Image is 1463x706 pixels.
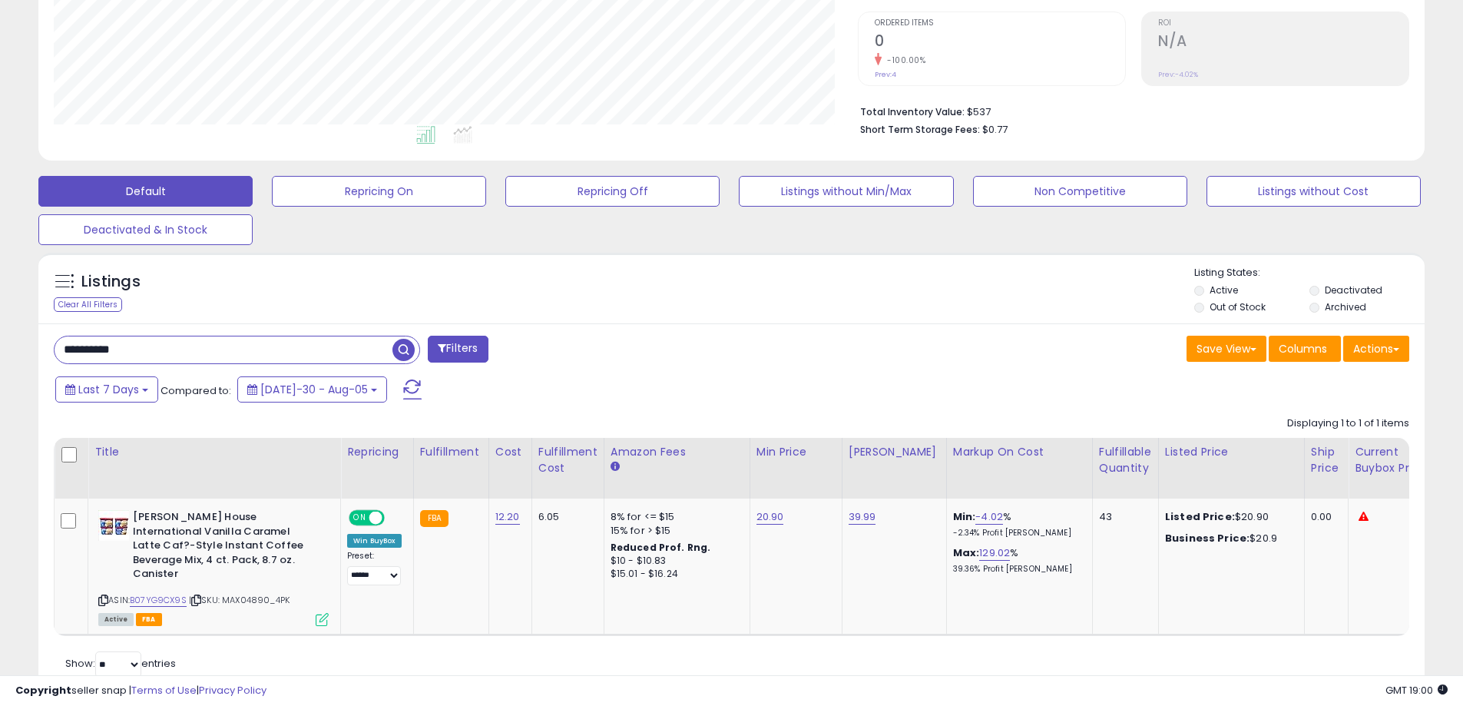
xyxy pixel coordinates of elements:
[98,510,329,624] div: ASIN:
[1206,176,1421,207] button: Listings without Cost
[350,512,369,525] span: ON
[78,382,139,397] span: Last 7 Days
[538,510,592,524] div: 6.05
[347,444,407,460] div: Repricing
[739,176,953,207] button: Listings without Min/Max
[849,444,940,460] div: [PERSON_NAME]
[1343,336,1409,362] button: Actions
[161,383,231,398] span: Compared to:
[1325,300,1366,313] label: Archived
[1099,510,1147,524] div: 43
[382,512,407,525] span: OFF
[1165,444,1298,460] div: Listed Price
[1165,510,1293,524] div: $20.90
[98,613,134,626] span: All listings currently available for purchase on Amazon
[420,510,448,527] small: FBA
[347,551,402,585] div: Preset:
[1194,266,1425,280] p: Listing States:
[860,123,980,136] b: Short Term Storage Fees:
[133,510,319,585] b: [PERSON_NAME] House International Vanilla Caramel Latte Caf?-Style Instant Coffee Beverage Mix, 4...
[953,444,1086,460] div: Markup on Cost
[428,336,488,363] button: Filters
[54,297,122,312] div: Clear All Filters
[98,510,129,541] img: 511c7SJDD+S._SL40_.jpg
[611,460,620,474] small: Amazon Fees.
[875,70,896,79] small: Prev: 4
[505,176,720,207] button: Repricing Off
[875,19,1125,28] span: Ordered Items
[260,382,368,397] span: [DATE]-30 - Aug-05
[1355,444,1434,476] div: Current Buybox Price
[1099,444,1152,476] div: Fulfillable Quantity
[495,509,520,525] a: 12.20
[237,376,387,403] button: [DATE]-30 - Aug-05
[875,32,1125,53] h2: 0
[1287,416,1409,431] div: Displaying 1 to 1 of 1 items
[611,444,743,460] div: Amazon Fees
[953,546,1081,575] div: %
[15,684,266,698] div: seller snap | |
[1210,300,1266,313] label: Out of Stock
[136,613,162,626] span: FBA
[611,541,711,554] b: Reduced Prof. Rng.
[1279,341,1327,356] span: Columns
[347,534,402,548] div: Win BuyBox
[1325,283,1382,297] label: Deactivated
[38,214,253,245] button: Deactivated & In Stock
[756,444,836,460] div: Min Price
[1165,532,1293,545] div: $20.9
[860,101,1398,120] li: $537
[55,376,158,403] button: Last 7 Days
[860,105,965,118] b: Total Inventory Value:
[611,524,738,538] div: 15% for > $15
[953,509,976,524] b: Min:
[953,510,1081,539] div: %
[611,510,738,524] div: 8% for <= $15
[611,555,738,568] div: $10 - $10.83
[1210,283,1238,297] label: Active
[973,176,1187,207] button: Non Competitive
[1311,444,1342,476] div: Ship Price
[1269,336,1341,362] button: Columns
[1158,70,1198,79] small: Prev: -4.02%
[756,509,784,525] a: 20.90
[611,568,738,581] div: $15.01 - $16.24
[975,509,1003,525] a: -4.02
[272,176,486,207] button: Repricing On
[1165,531,1250,545] b: Business Price:
[495,444,525,460] div: Cost
[38,176,253,207] button: Default
[1187,336,1266,362] button: Save View
[199,683,266,698] a: Privacy Policy
[882,55,925,66] small: -100.00%
[953,545,980,560] b: Max:
[1311,510,1336,524] div: 0.00
[189,594,290,606] span: | SKU: MAX04890_4PK
[131,683,197,698] a: Terms of Use
[1158,32,1408,53] h2: N/A
[130,594,187,607] a: B07YG9CX9S
[953,564,1081,575] p: 39.36% Profit [PERSON_NAME]
[15,683,71,698] strong: Copyright
[1158,19,1408,28] span: ROI
[81,271,141,293] h5: Listings
[1385,683,1448,698] span: 2025-08-13 19:00 GMT
[946,438,1092,499] th: The percentage added to the cost of goods (COGS) that forms the calculator for Min & Max prices.
[982,122,1008,137] span: $0.77
[420,444,482,460] div: Fulfillment
[979,545,1010,561] a: 129.02
[94,444,334,460] div: Title
[65,656,176,671] span: Show: entries
[1165,509,1235,524] b: Listed Price:
[849,509,876,525] a: 39.99
[538,444,597,476] div: Fulfillment Cost
[953,528,1081,539] p: -2.34% Profit [PERSON_NAME]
